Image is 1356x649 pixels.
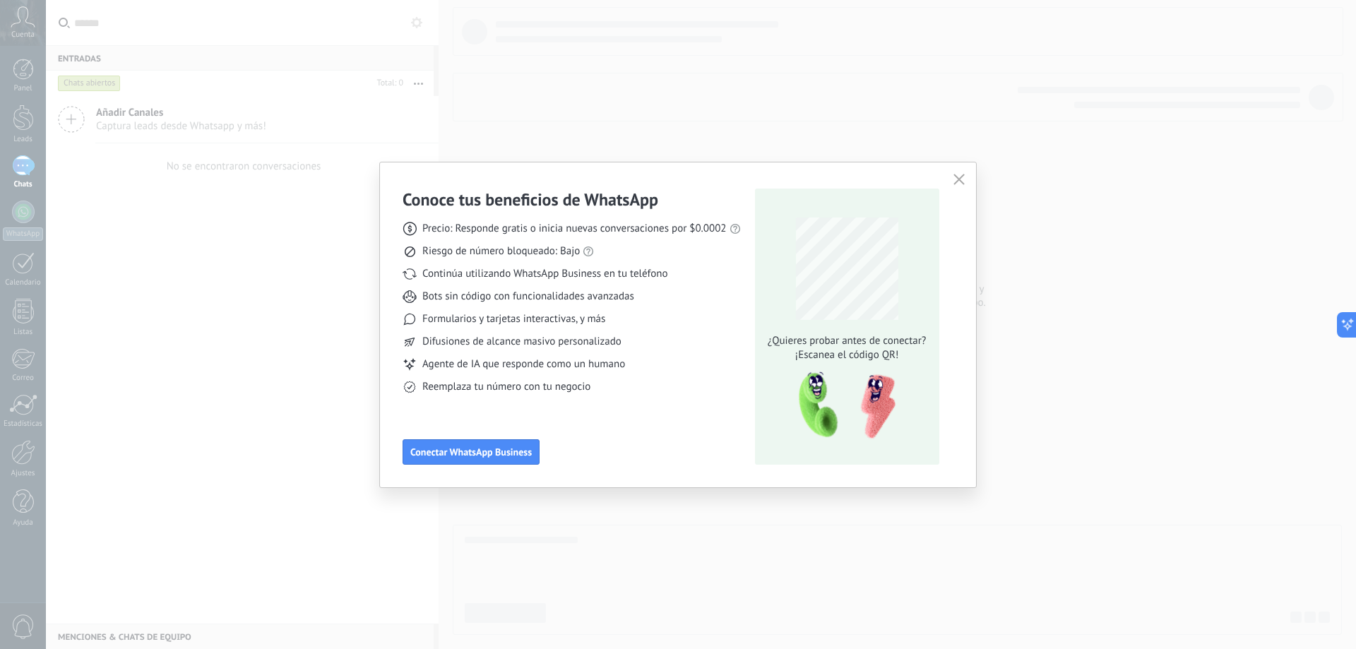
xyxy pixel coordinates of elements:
h3: Conoce tus beneficios de WhatsApp [403,189,658,210]
span: Riesgo de número bloqueado: Bajo [422,244,580,258]
span: ¡Escanea el código QR! [763,348,930,362]
img: qr-pic-1x.png [787,368,898,443]
span: Formularios y tarjetas interactivas, y más [422,312,605,326]
span: Agente de IA que responde como un humano [422,357,625,371]
span: Reemplaza tu número con tu negocio [422,380,590,394]
span: Bots sin código con funcionalidades avanzadas [422,290,634,304]
button: Conectar WhatsApp Business [403,439,540,465]
span: Precio: Responde gratis o inicia nuevas conversaciones por $0.0002 [422,222,727,236]
span: Difusiones de alcance masivo personalizado [422,335,621,349]
span: Conectar WhatsApp Business [410,447,532,457]
span: Continúa utilizando WhatsApp Business en tu teléfono [422,267,667,281]
span: ¿Quieres probar antes de conectar? [763,334,930,348]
